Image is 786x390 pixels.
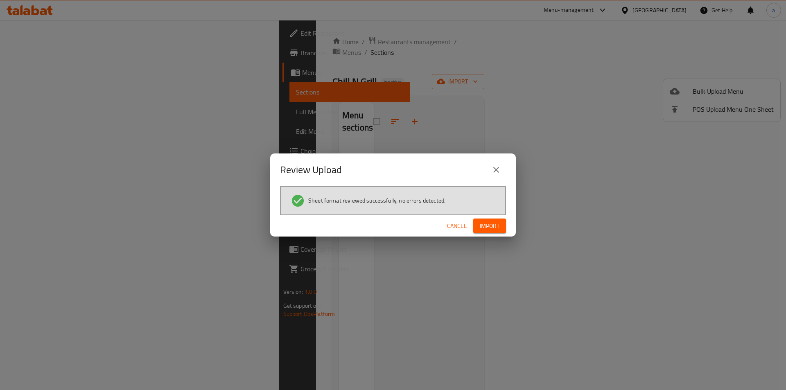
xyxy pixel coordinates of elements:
[486,160,506,180] button: close
[480,221,499,231] span: Import
[447,221,467,231] span: Cancel
[473,219,506,234] button: Import
[308,196,445,205] span: Sheet format reviewed successfully, no errors detected.
[444,219,470,234] button: Cancel
[280,163,342,176] h2: Review Upload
